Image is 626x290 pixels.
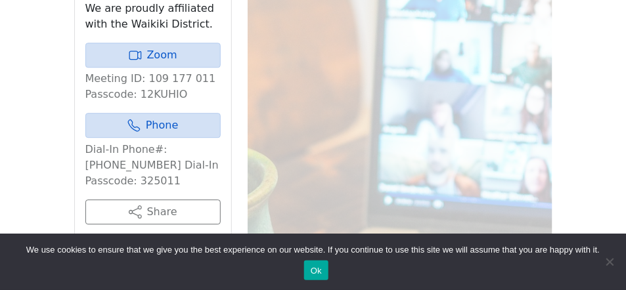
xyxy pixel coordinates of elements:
a: Zoom [85,43,221,68]
button: Share [85,199,221,224]
p: We are proudly affiliated with the Waikiki District. [85,1,221,32]
button: Ok [304,260,328,280]
span: We use cookies to ensure that we give you the best experience on our website. If you continue to ... [26,243,600,257]
span: No [603,255,616,268]
p: Dial-In Phone#: [PHONE_NUMBER] Dial-In Passcode: 325011 [85,142,221,189]
a: Phone [85,113,221,138]
p: Meeting ID: 109 177 011 Passcode: 12KUHIO [85,71,221,102]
